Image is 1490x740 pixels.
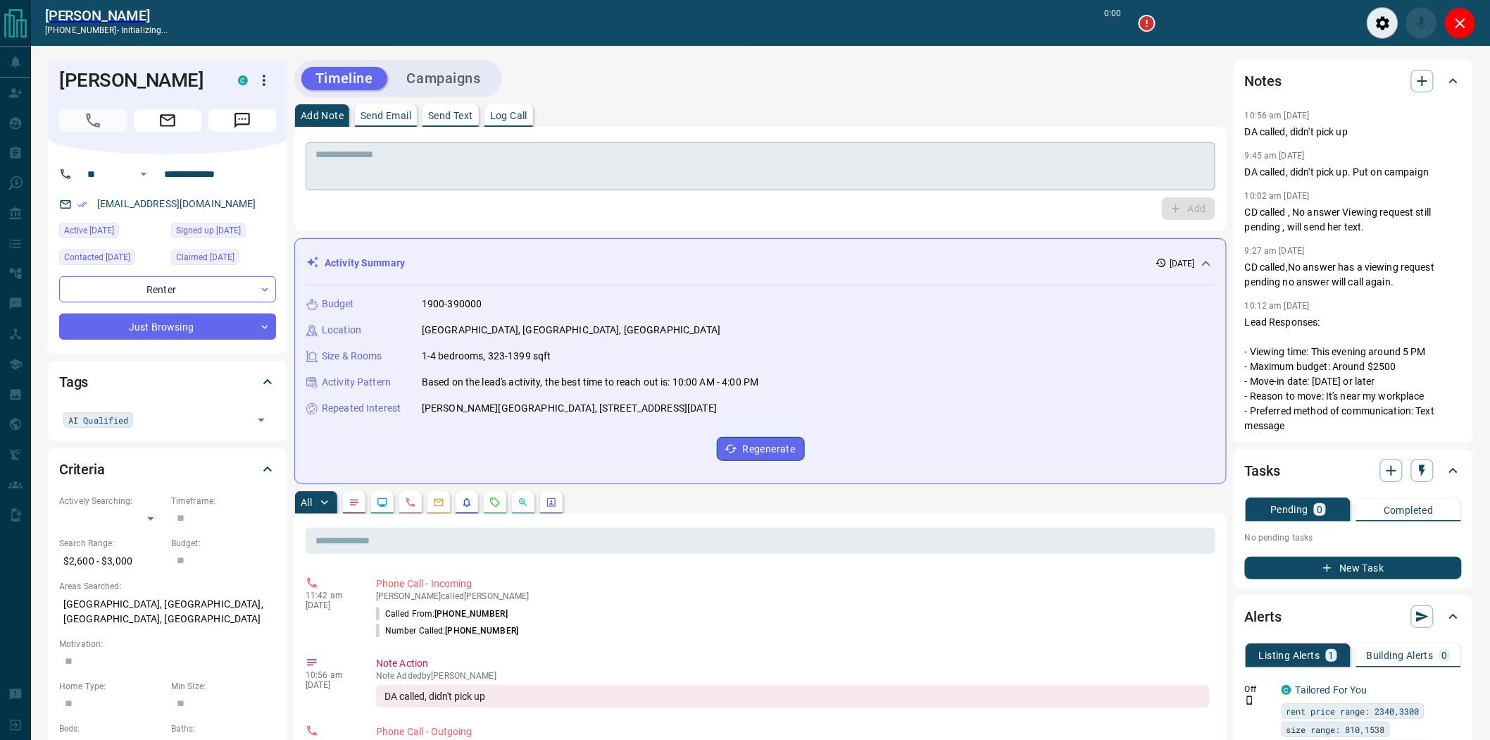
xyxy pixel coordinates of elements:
[1245,70,1282,92] h2: Notes
[1329,650,1334,660] p: 1
[171,537,276,550] p: Budget:
[97,198,256,209] a: [EMAIL_ADDRESS][DOMAIN_NAME]
[1296,684,1367,696] a: Tailored For You
[59,69,217,92] h1: [PERSON_NAME]
[461,497,472,508] svg: Listing Alerts
[59,495,164,507] p: Actively Searching:
[306,250,1215,276] div: Activity Summary[DATE]
[376,608,508,620] p: Called From:
[59,452,276,486] div: Criteria
[1245,600,1462,634] div: Alerts
[135,166,152,183] button: Open
[322,349,382,364] p: Size & Rooms
[176,223,241,238] span: Signed up [DATE]
[377,497,388,508] svg: Lead Browsing Activity
[1367,650,1434,660] p: Building Alerts
[208,109,276,132] span: Message
[59,638,276,650] p: Motivation:
[489,497,501,508] svg: Requests
[422,375,758,390] p: Based on the lead's activity, the best time to reach out is: 10:00 AM - 4:00 PM
[361,111,411,121] p: Send Email
[171,249,276,269] div: Wed Jan 29 2025
[59,223,164,242] div: Wed Aug 13 2025
[428,111,473,121] p: Send Text
[1245,125,1462,140] p: DA called, didn't pick up
[45,7,168,24] a: [PERSON_NAME]
[1444,7,1476,39] div: Close
[301,498,312,507] p: All
[433,497,444,508] svg: Emails
[59,593,276,631] p: [GEOGRAPHIC_DATA], [GEOGRAPHIC_DATA], [GEOGRAPHIC_DATA], [GEOGRAPHIC_DATA]
[306,591,355,600] p: 11:42 am
[1245,205,1462,235] p: CD called , No answer Viewing request still pending , will send her text.
[1270,505,1308,514] p: Pending
[349,497,360,508] svg: Notes
[322,375,391,390] p: Activity Pattern
[171,495,276,507] p: Timeframe:
[518,497,529,508] svg: Opportunities
[64,250,130,264] span: Contacted [DATE]
[1245,165,1462,180] p: DA called, didn't pick up. Put on campaign
[59,580,276,593] p: Areas Searched:
[446,626,519,636] span: [PHONE_NUMBER]
[59,680,164,693] p: Home Type:
[1170,257,1195,270] p: [DATE]
[1245,557,1462,579] button: New Task
[171,223,276,242] div: Tue Jan 28 2025
[1245,454,1462,488] div: Tasks
[1442,650,1448,660] p: 0
[1317,505,1322,514] p: 0
[376,685,1210,708] div: DA called, didn't pick up
[1245,315,1462,433] p: Lead Responses: - Viewing time: This evening around 5 PM - Maximum budget: Around $2500 - Move-in...
[59,314,276,340] div: Just Browsing
[1245,460,1280,482] h2: Tasks
[434,609,508,619] span: [PHONE_NUMBER]
[59,249,164,269] div: Fri Aug 15 2025
[59,109,127,132] span: Call
[376,591,1210,601] p: [PERSON_NAME] called [PERSON_NAME]
[59,458,105,481] h2: Criteria
[322,323,361,338] p: Location
[322,401,401,416] p: Repeated Interest
[306,600,355,610] p: [DATE]
[68,413,128,427] span: AI Qualified
[176,250,234,264] span: Claimed [DATE]
[1384,505,1434,515] p: Completed
[134,109,201,132] span: Email
[1245,111,1310,121] p: 10:56 am [DATE]
[64,223,114,238] span: Active [DATE]
[1245,605,1282,628] h2: Alerts
[422,401,717,416] p: [PERSON_NAME][GEOGRAPHIC_DATA], [STREET_ADDRESS][DATE]
[301,67,387,90] button: Timeline
[1245,301,1310,311] p: 10:12 am [DATE]
[59,722,164,735] p: Beds:
[376,576,1210,591] p: Phone Call - Incoming
[376,624,518,637] p: Number Called:
[1245,683,1273,696] p: Off
[1282,685,1291,695] div: condos.ca
[171,680,276,693] p: Min Size:
[1367,7,1398,39] div: Audio Settings
[45,24,168,37] p: [PHONE_NUMBER] -
[1245,260,1462,290] p: CD called,No answer has a viewing request pending no answer will call again.
[1245,64,1462,98] div: Notes
[1245,151,1305,161] p: 9:45 am [DATE]
[59,550,164,573] p: $2,600 - $3,000
[306,680,355,690] p: [DATE]
[59,365,276,399] div: Tags
[59,537,164,550] p: Search Range:
[77,199,87,209] svg: Email Verified
[1259,650,1320,660] p: Listing Alerts
[121,25,168,35] span: initializing...
[490,111,527,121] p: Log Call
[251,410,271,430] button: Open
[393,67,495,90] button: Campaigns
[59,371,88,393] h2: Tags
[301,111,344,121] p: Add Note
[171,722,276,735] p: Baths:
[376,671,1210,681] p: Note Added by [PERSON_NAME]
[422,349,551,364] p: 1-4 bedrooms, 323-1399 sqft
[238,75,248,85] div: condos.ca
[717,437,805,461] button: Regenerate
